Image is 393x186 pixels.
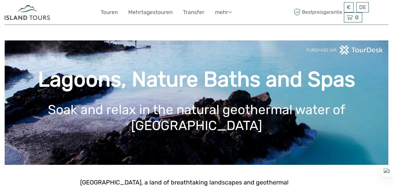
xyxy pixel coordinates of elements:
span: 0 [354,14,359,21]
h1: Lagoons, Nature Baths and Spas [14,67,379,92]
a: Touren [101,8,118,17]
img: PurchaseViaTourDeskwhite.png [306,45,384,55]
h1: Soak and relax in the natural geothermal water of [GEOGRAPHIC_DATA] [14,102,379,133]
a: mehr [215,8,232,17]
div: DE [356,2,369,12]
a: Mehrtagestouren [128,8,172,17]
span: Bestpreisgarantie [292,7,342,17]
img: Iceland ProTravel [5,5,51,20]
span: € [347,4,351,10]
a: Transfer [183,8,204,17]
